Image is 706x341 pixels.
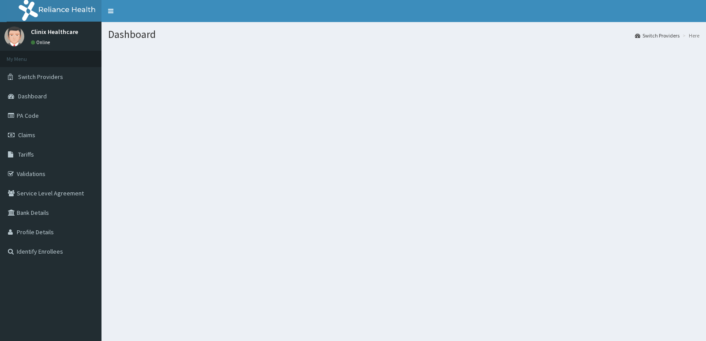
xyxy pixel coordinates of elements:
[18,150,34,158] span: Tariffs
[108,29,699,40] h1: Dashboard
[18,92,47,100] span: Dashboard
[18,131,35,139] span: Claims
[635,32,680,39] a: Switch Providers
[31,29,78,35] p: Clinix Healthcare
[4,26,24,46] img: User Image
[680,32,699,39] li: Here
[18,73,63,81] span: Switch Providers
[31,39,52,45] a: Online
